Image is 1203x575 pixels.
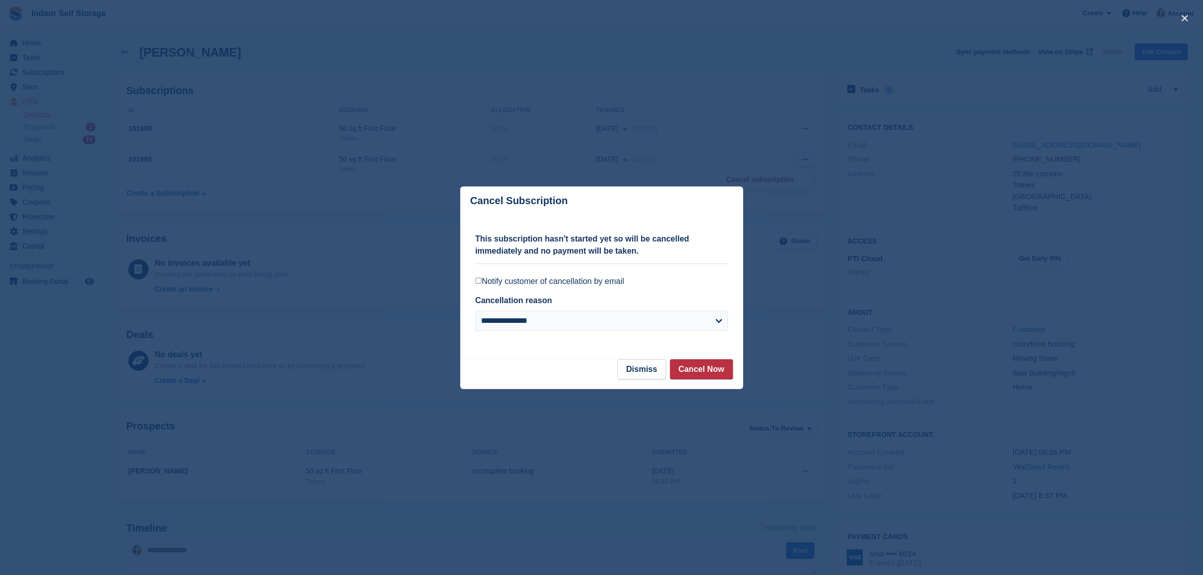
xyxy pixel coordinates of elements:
label: Notify customer of cancellation by email [475,276,728,286]
label: Cancellation reason [475,296,552,305]
button: Cancel Now [670,359,733,379]
button: close [1177,10,1193,26]
p: This subscription hasn't started yet so will be cancelled immediately and no payment will be taken. [475,233,728,257]
p: Cancel Subscription [470,195,568,207]
input: Notify customer of cancellation by email [475,277,482,284]
button: Dismiss [617,359,665,379]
